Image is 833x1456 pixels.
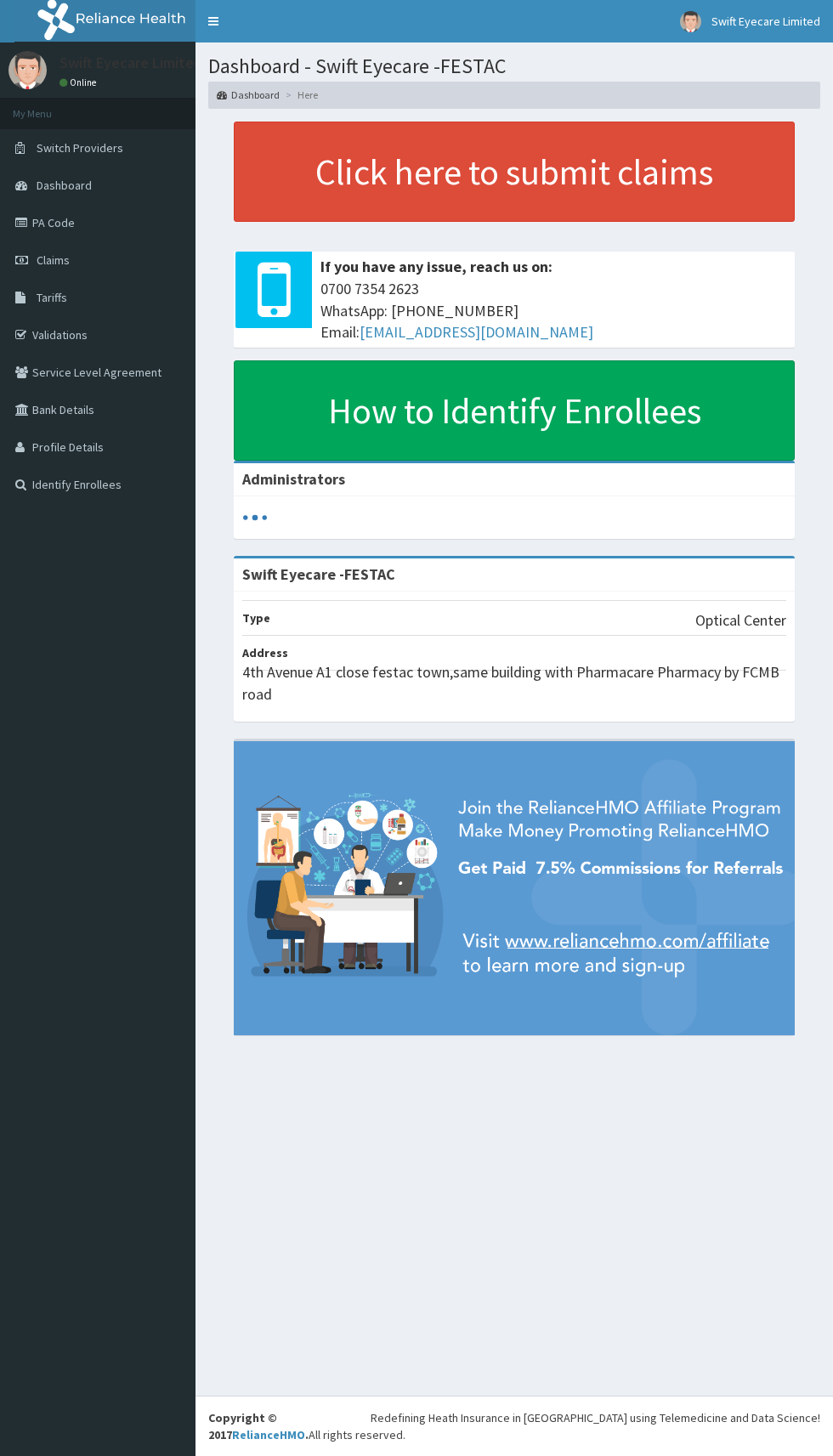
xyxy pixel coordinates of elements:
[680,11,701,32] img: User Image
[360,322,593,342] a: [EMAIL_ADDRESS][DOMAIN_NAME]
[234,122,795,222] a: Click here to submit claims
[234,360,795,461] a: How to Identify Enrollees
[281,88,318,102] li: Here
[320,257,552,276] b: If you have any issue, reach us on:
[242,505,268,530] svg: audio-loading
[242,610,270,626] b: Type
[711,14,820,29] span: Swift Eyecare Limited
[371,1409,820,1426] div: Redefining Heath Insurance in [GEOGRAPHIC_DATA] using Telemedicine and Data Science!
[37,140,123,156] span: Switch Providers
[234,741,795,1034] img: provider-team-banner.png
[208,1410,309,1442] strong: Copyright © 2017 .
[195,1396,833,1456] footer: All rights reserved.
[232,1427,305,1442] a: RelianceHMO
[37,178,92,193] span: Dashboard
[59,76,100,88] a: Online
[208,55,820,77] h1: Dashboard - Swift Eyecare -FESTAC
[242,645,288,660] b: Address
[37,252,70,268] span: Claims
[8,51,47,89] img: User Image
[217,88,280,102] a: Dashboard
[320,278,786,343] span: 0700 7354 2623 WhatsApp: [PHONE_NUMBER] Email:
[242,564,395,584] strong: Swift Eyecare -FESTAC
[59,55,202,71] p: Swift Eyecare Limited
[695,609,786,632] p: Optical Center
[242,469,345,489] b: Administrators
[37,290,67,305] span: Tariffs
[242,661,786,705] p: 4th Avenue A1 close festac town,same building with Pharmacare Pharmacy by FCMB road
